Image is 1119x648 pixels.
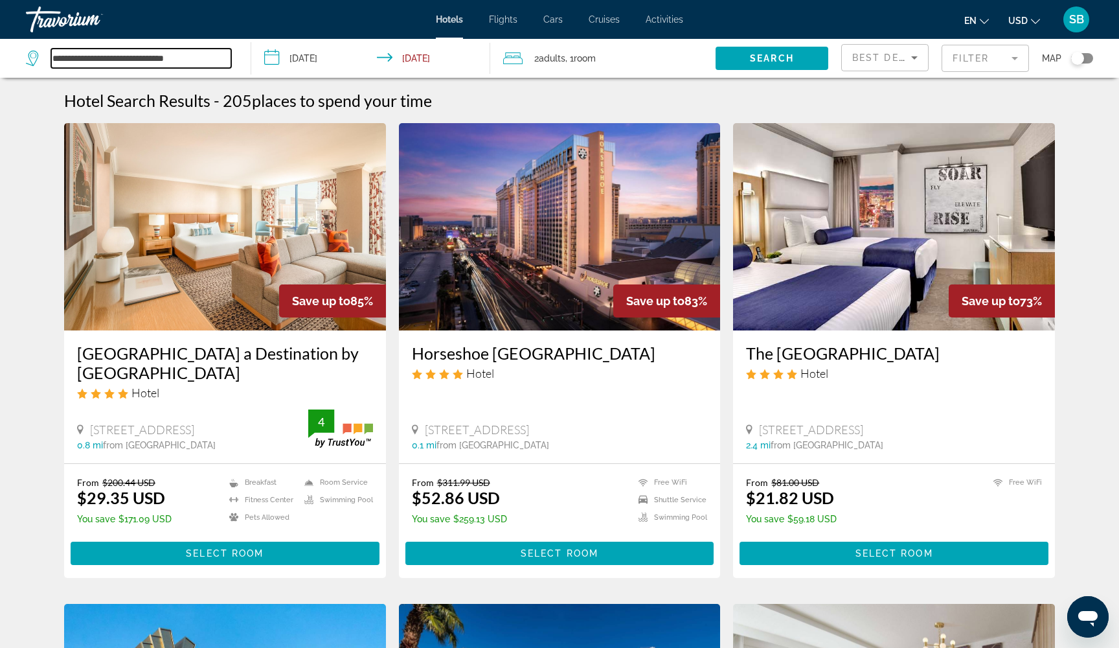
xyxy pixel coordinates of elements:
[252,91,432,110] span: places to spend your time
[298,477,373,488] li: Room Service
[1042,49,1061,67] span: Map
[962,294,1020,308] span: Save up to
[103,440,216,450] span: from [GEOGRAPHIC_DATA]
[186,548,264,559] span: Select Room
[1061,52,1093,64] button: Toggle map
[746,514,837,524] p: $59.18 USD
[399,123,721,330] a: Hotel image
[964,16,977,26] span: en
[543,14,563,25] a: Cars
[412,440,436,450] span: 0.1 mi
[740,542,1048,565] button: Select Room
[131,386,159,400] span: Hotel
[292,294,350,308] span: Save up to
[90,422,194,437] span: [STREET_ADDRESS]
[77,440,103,450] span: 0.8 mi
[308,410,373,448] img: trustyou-badge.svg
[102,477,155,488] del: $200.44 USD
[771,440,883,450] span: from [GEOGRAPHIC_DATA]
[746,488,834,507] ins: $21.82 USD
[405,545,714,559] a: Select Room
[1008,16,1028,26] span: USD
[489,14,517,25] a: Flights
[77,514,115,524] span: You save
[771,477,819,488] del: $81.00 USD
[437,477,490,488] del: $311.99 USD
[574,53,596,64] span: Room
[412,514,507,524] p: $259.13 USD
[632,512,707,523] li: Swimming Pool
[298,494,373,505] li: Swimming Pool
[26,3,155,36] a: Travorium
[632,477,707,488] li: Free WiFi
[412,366,708,380] div: 4 star Hotel
[646,14,683,25] a: Activities
[251,39,490,78] button: Check-in date: Sep 21, 2025 Check-out date: Sep 25, 2025
[223,91,432,110] h2: 205
[987,477,1042,488] li: Free WiFi
[223,512,298,523] li: Pets Allowed
[71,545,379,559] a: Select Room
[490,39,716,78] button: Travelers: 2 adults, 0 children
[949,284,1055,318] div: 73%
[425,422,529,437] span: [STREET_ADDRESS]
[1059,6,1093,33] button: User Menu
[412,477,434,488] span: From
[1069,13,1084,26] span: SB
[716,47,828,70] button: Search
[1067,596,1109,638] iframe: Button to launch messaging window
[412,343,708,363] a: Horseshoe [GEOGRAPHIC_DATA]
[964,11,989,30] button: Change language
[412,514,450,524] span: You save
[626,294,684,308] span: Save up to
[539,53,565,64] span: Adults
[521,548,598,559] span: Select Room
[740,545,1048,559] a: Select Room
[855,548,933,559] span: Select Room
[613,284,720,318] div: 83%
[759,422,863,437] span: [STREET_ADDRESS]
[412,488,500,507] ins: $52.86 USD
[733,123,1055,330] img: Hotel image
[565,49,596,67] span: , 1
[405,542,714,565] button: Select Room
[746,343,1042,363] a: The [GEOGRAPHIC_DATA]
[534,49,565,67] span: 2
[800,366,828,380] span: Hotel
[77,343,373,382] a: [GEOGRAPHIC_DATA] a Destination by [GEOGRAPHIC_DATA]
[436,14,463,25] a: Hotels
[746,440,771,450] span: 2.4 mi
[279,284,386,318] div: 85%
[223,494,298,505] li: Fitness Center
[852,50,918,65] mat-select: Sort by
[852,52,920,63] span: Best Deals
[308,414,334,430] div: 4
[77,514,172,524] p: $171.09 USD
[64,91,210,110] h1: Hotel Search Results
[942,44,1029,73] button: Filter
[77,477,99,488] span: From
[746,514,784,524] span: You save
[64,123,386,330] img: Hotel image
[632,494,707,505] li: Shuttle Service
[589,14,620,25] a: Cruises
[750,53,794,64] span: Search
[1008,11,1040,30] button: Change currency
[746,366,1042,380] div: 4 star Hotel
[746,477,768,488] span: From
[77,488,165,507] ins: $29.35 USD
[466,366,494,380] span: Hotel
[77,386,373,400] div: 4 star Hotel
[436,440,549,450] span: from [GEOGRAPHIC_DATA]
[223,477,298,488] li: Breakfast
[71,542,379,565] button: Select Room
